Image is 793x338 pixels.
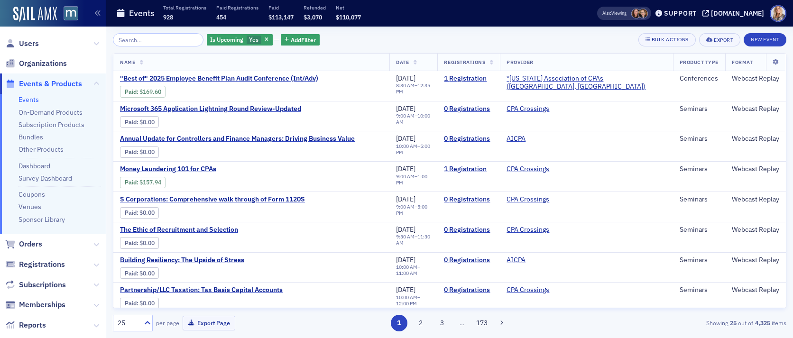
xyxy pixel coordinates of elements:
a: View Homepage [57,6,78,22]
div: Support [664,9,697,18]
div: – [396,82,431,95]
span: $0.00 [139,239,155,247]
a: Subscription Products [18,120,84,129]
span: 928 [163,13,173,21]
a: Paid [125,88,137,95]
time: 10:00 AM [396,264,417,270]
img: SailAMX [64,6,78,21]
span: $0.00 [139,209,155,216]
a: Survey Dashboard [18,174,72,183]
span: Events & Products [19,79,82,89]
span: Subscriptions [19,280,66,290]
div: Paid: 0 - $0 [120,237,159,248]
span: Name [120,59,135,65]
span: Product Type [680,59,719,65]
div: – [396,204,431,216]
span: : [125,300,139,307]
span: Date [396,59,409,65]
a: Coupons [18,190,45,199]
strong: 4,325 [753,319,772,327]
time: 10:00 AM [396,294,417,301]
span: … [455,319,469,327]
a: CPA Crossings [507,195,549,204]
a: Partnership/LLC Taxation: Tax Basis Capital Accounts [120,286,283,294]
a: CPA Crossings [507,286,549,294]
time: 8:30 AM [396,82,415,89]
span: [DATE] [396,195,415,203]
time: 9:00 AM [396,173,415,180]
span: AICPA [507,135,566,143]
div: Webcast Replay [732,256,779,265]
span: : [125,209,139,216]
div: – [396,264,431,276]
a: 0 Registrations [444,256,493,265]
time: 9:00 AM [396,203,415,210]
p: Net [336,4,361,11]
button: AddFilter [281,34,320,46]
time: 10:00 AM [396,143,417,149]
a: Annual Update for Controllers and Finance Managers: Driving Business Value [120,135,355,143]
span: S Corporations: Comprehensive walk through of Form 1120S [120,195,305,204]
span: [DATE] [396,74,415,82]
button: 3 [434,315,451,331]
button: Export Page [183,316,235,330]
div: Seminars [680,226,719,234]
a: 0 Registrations [444,286,493,294]
a: CPA Crossings [507,226,549,234]
span: Registrations [19,259,65,270]
a: Sponsor Library [18,215,65,224]
a: 0 Registrations [444,105,493,113]
img: SailAMX [13,7,57,22]
span: Yes [249,36,258,43]
a: 1 Registration [444,165,493,174]
div: – [396,234,431,246]
button: Export [699,33,740,46]
div: Seminars [680,286,719,294]
div: Seminars [680,105,719,113]
a: Venues [18,202,41,211]
span: : [125,270,139,277]
span: : [125,148,139,155]
a: Memberships [5,300,65,310]
div: Webcast Replay [732,226,779,234]
span: 454 [216,13,226,21]
div: Paid: 1 - $15794 [120,177,166,188]
div: Webcast Replay [732,195,779,204]
time: 9:30 AM [396,233,415,240]
div: – [396,294,431,307]
div: Seminars [680,256,719,265]
span: [DATE] [396,134,415,143]
div: – [396,174,431,186]
time: 11:00 AM [396,270,417,276]
time: 9:00 AM [396,112,415,119]
span: Microsoft 365 Application Lightning Round Review-Updated [120,105,301,113]
div: Seminars [680,135,719,143]
span: Memberships [19,300,65,310]
a: Subscriptions [5,280,66,290]
a: Money Laundering 101 for CPAs [120,165,279,174]
time: 12:00 PM [396,300,417,307]
span: : [125,88,139,95]
a: 1 Registration [444,74,493,83]
a: "Best of" 2025 Employee Benefit Plan Audit Conference (Int/Adv) [120,74,318,83]
a: Paid [125,300,137,307]
a: Users [5,38,39,49]
div: Yes [207,34,273,46]
span: Add Filter [291,36,316,44]
div: Webcast Replay [732,135,779,143]
span: $0.00 [139,300,155,307]
a: New Event [744,35,786,43]
a: Paid [125,148,137,155]
button: 173 [474,315,490,331]
span: $113,147 [268,13,294,21]
button: 2 [412,315,429,331]
a: Dashboard [18,162,50,170]
a: Organizations [5,58,67,69]
a: Paid [125,209,137,216]
div: Paid: 0 - $0 [120,207,159,219]
span: *Maryland Association of CPAs (Timonium, MD) [507,74,666,91]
